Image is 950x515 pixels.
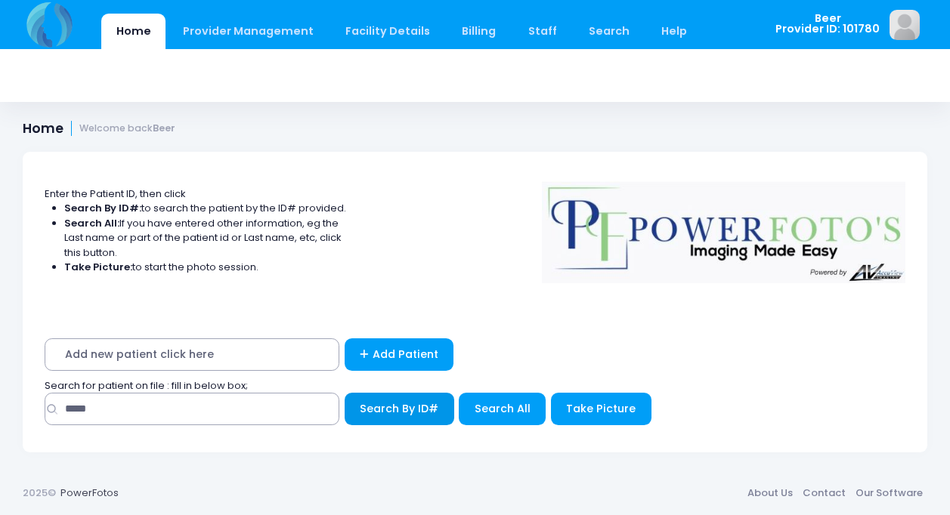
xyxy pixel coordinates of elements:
strong: Beer [153,122,175,134]
strong: Search By ID#: [64,201,141,215]
a: Add Patient [345,338,454,371]
li: If you have entered other information, eg the Last name or part of the patient id or Last name, e... [64,216,347,261]
li: to start the photo session. [64,260,347,275]
span: Enter the Patient ID, then click [45,187,186,201]
a: Our Software [850,480,927,507]
a: Provider Management [168,14,328,49]
img: Logo [535,171,913,283]
a: About Us [742,480,797,507]
span: Search All [475,401,531,416]
h1: Home [23,121,175,137]
span: Take Picture [566,401,636,416]
a: Billing [447,14,511,49]
li: to search the patient by the ID# provided. [64,201,347,216]
a: Search [574,14,644,49]
span: Search By ID# [360,401,438,416]
a: PowerFotos [60,486,119,500]
span: 2025© [23,486,56,500]
span: Add new patient click here [45,338,339,371]
button: Search By ID# [345,393,454,425]
span: Beer Provider ID: 101780 [775,13,880,35]
a: Staff [513,14,571,49]
button: Search All [459,393,546,425]
a: Help [647,14,702,49]
span: Search for patient on file : fill in below box; [45,378,248,393]
a: Home [101,14,166,49]
a: Facility Details [331,14,445,49]
img: image [890,10,920,40]
a: Contact [797,480,850,507]
small: Welcome back [79,123,175,134]
button: Take Picture [551,393,651,425]
strong: Take Picture: [64,260,132,274]
strong: Search All: [64,216,119,230]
